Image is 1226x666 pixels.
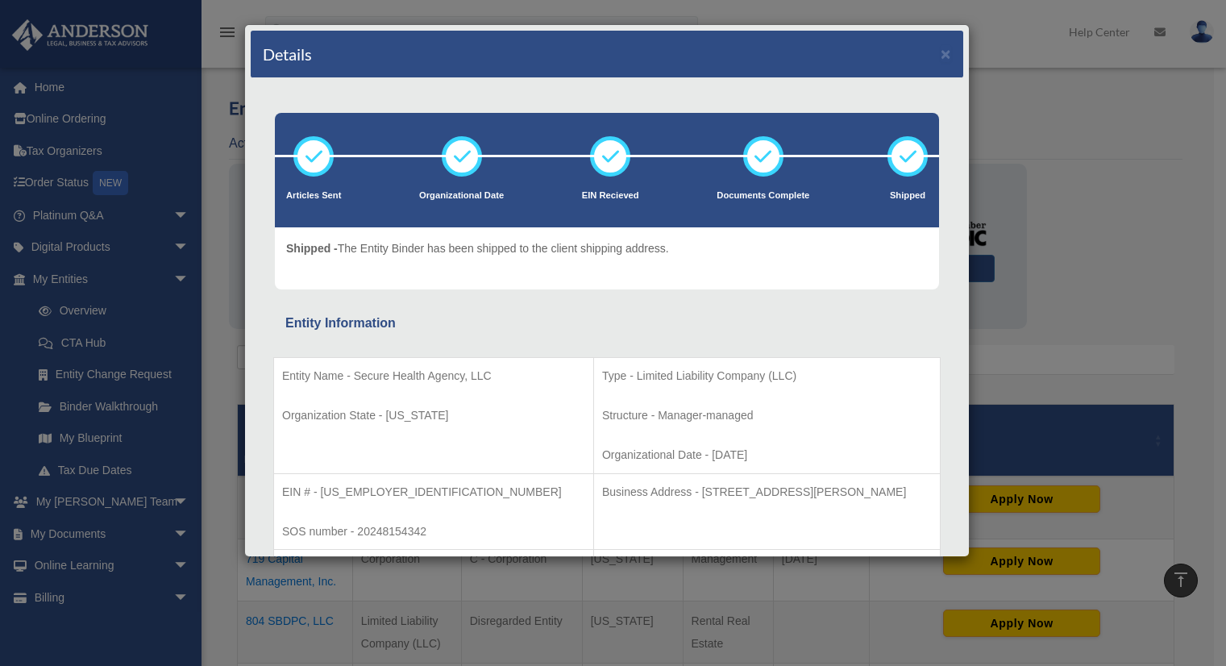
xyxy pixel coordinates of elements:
[602,366,932,386] p: Type - Limited Liability Company (LLC)
[602,482,932,502] p: Business Address - [STREET_ADDRESS][PERSON_NAME]
[285,312,929,335] div: Entity Information
[263,43,312,65] h4: Details
[582,188,639,204] p: EIN Recieved
[602,445,932,465] p: Organizational Date - [DATE]
[717,188,809,204] p: Documents Complete
[419,188,504,204] p: Organizational Date
[941,45,951,62] button: ×
[286,188,341,204] p: Articles Sent
[282,406,585,426] p: Organization State - [US_STATE]
[282,366,585,386] p: Entity Name - Secure Health Agency, LLC
[286,239,669,259] p: The Entity Binder has been shipped to the client shipping address.
[887,188,928,204] p: Shipped
[282,522,585,542] p: SOS number - 20248154342
[282,482,585,502] p: EIN # - [US_EMPLOYER_IDENTIFICATION_NUMBER]
[602,406,932,426] p: Structure - Manager-managed
[286,242,338,255] span: Shipped -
